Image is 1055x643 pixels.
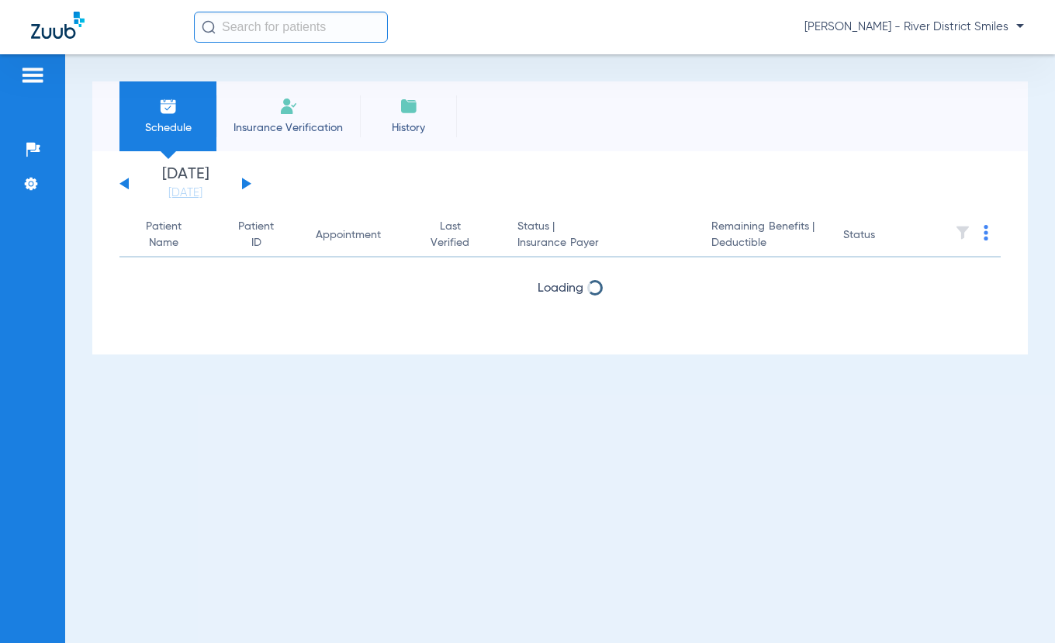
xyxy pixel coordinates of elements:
[228,120,348,136] span: Insurance Verification
[711,235,818,251] span: Deductible
[804,19,1024,35] span: [PERSON_NAME] - River District Smiles
[202,20,216,34] img: Search Icon
[955,225,970,240] img: filter.svg
[316,227,381,244] div: Appointment
[31,12,85,39] img: Zuub Logo
[139,185,232,201] a: [DATE]
[699,214,831,258] th: Remaining Benefits |
[984,225,988,240] img: group-dot-blue.svg
[831,214,936,258] th: Status
[132,219,210,251] div: Patient Name
[20,66,45,85] img: hamburger-icon
[400,97,418,116] img: History
[372,120,445,136] span: History
[279,97,298,116] img: Manual Insurance Verification
[505,214,699,258] th: Status |
[422,219,479,251] div: Last Verified
[194,12,388,43] input: Search for patients
[517,235,687,251] span: Insurance Payer
[235,219,278,251] div: Patient ID
[235,219,292,251] div: Patient ID
[538,282,583,295] span: Loading
[131,120,205,136] span: Schedule
[159,97,178,116] img: Schedule
[139,167,232,201] li: [DATE]
[132,219,196,251] div: Patient Name
[316,227,396,244] div: Appointment
[422,219,493,251] div: Last Verified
